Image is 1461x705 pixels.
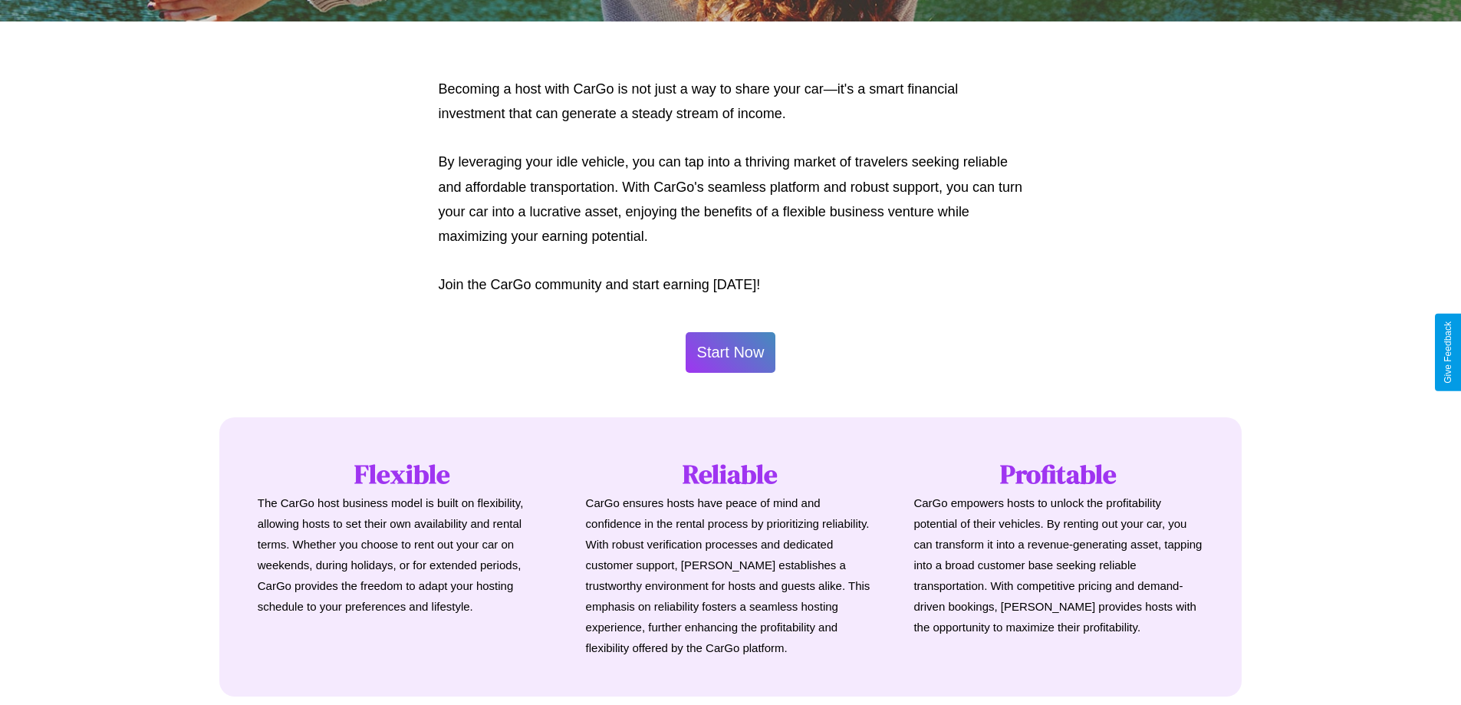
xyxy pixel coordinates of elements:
h1: Reliable [586,456,876,493]
button: Start Now [686,332,776,373]
p: CarGo ensures hosts have peace of mind and confidence in the rental process by prioritizing relia... [586,493,876,658]
h1: Profitable [913,456,1203,493]
p: By leveraging your idle vehicle, you can tap into a thriving market of travelers seeking reliable... [439,150,1023,249]
p: Becoming a host with CarGo is not just a way to share your car—it's a smart financial investment ... [439,77,1023,127]
p: The CarGo host business model is built on flexibility, allowing hosts to set their own availabili... [258,493,548,617]
p: CarGo empowers hosts to unlock the profitability potential of their vehicles. By renting out your... [913,493,1203,637]
h1: Flexible [258,456,548,493]
div: Give Feedback [1443,321,1453,384]
p: Join the CarGo community and start earning [DATE]! [439,272,1023,297]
